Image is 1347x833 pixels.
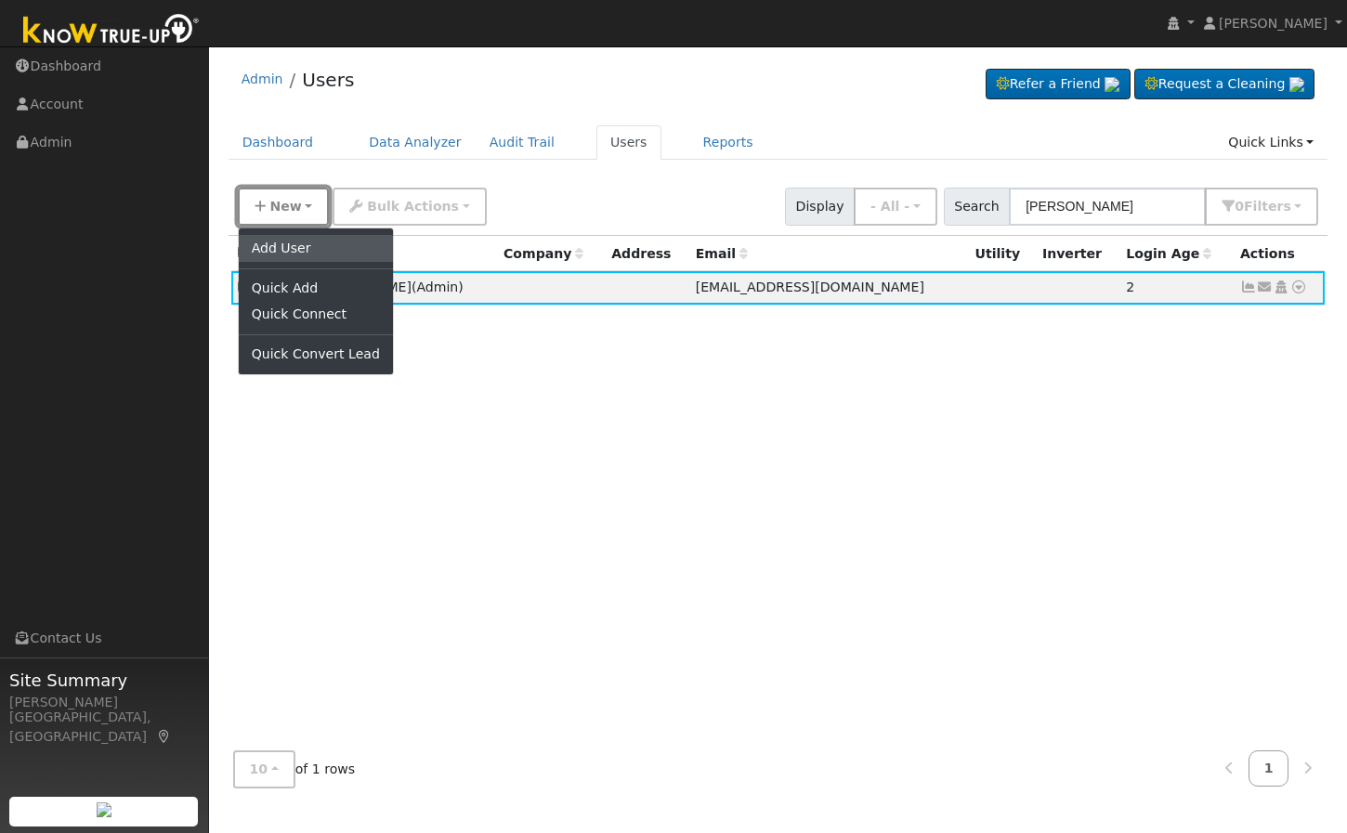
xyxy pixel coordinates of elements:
a: Map [156,729,173,744]
span: of 1 rows [233,750,356,788]
span: 09/22/2025 3:21:39 PM [1126,280,1134,294]
span: Filter [1244,199,1291,214]
span: Display [785,188,855,226]
span: Site Summary [9,668,199,693]
button: 10 [233,750,295,788]
button: New [238,188,330,226]
a: Users [302,69,354,91]
img: retrieve [97,802,111,817]
span: [EMAIL_ADDRESS][DOMAIN_NAME] [696,280,924,294]
span: s [1283,199,1290,214]
a: Login As [1273,280,1289,294]
td: [PERSON_NAME] [296,271,497,306]
a: Quick Add [239,276,393,302]
a: 1 [1249,750,1289,787]
span: 10 [250,761,268,776]
div: Address [611,244,683,264]
span: [PERSON_NAME] [1219,16,1327,31]
a: Data Analyzer [355,125,476,160]
div: [GEOGRAPHIC_DATA], [GEOGRAPHIC_DATA] [9,708,199,747]
button: - All - [854,188,937,226]
a: Users [596,125,661,160]
a: tylerr@solarnegotiators.com [1257,278,1274,297]
div: Utility [975,244,1029,264]
span: Email [696,246,748,261]
a: Not connected [1240,280,1257,294]
a: Quick Connect [239,302,393,328]
div: [PERSON_NAME] [9,693,199,712]
button: Bulk Actions [333,188,486,226]
input: Search [1009,188,1206,226]
a: Other actions [1290,278,1307,297]
a: Quick Convert Lead [239,342,393,368]
span: Admin [416,280,458,294]
a: Quick Links [1214,125,1327,160]
span: New [269,199,301,214]
a: Dashboard [229,125,328,160]
a: Reports [689,125,767,160]
span: Company name [503,246,583,261]
span: Search [944,188,1010,226]
div: Actions [1240,244,1318,264]
button: 0Filters [1205,188,1318,226]
a: Refer a Friend [986,69,1131,100]
a: Admin [242,72,283,86]
div: Inverter [1042,244,1113,264]
span: Days since last login [1126,246,1211,261]
a: Add User [239,235,393,261]
a: Request a Cleaning [1134,69,1314,100]
img: retrieve [1105,77,1119,92]
span: ( ) [412,280,464,294]
img: Know True-Up [14,10,209,52]
img: retrieve [1289,77,1304,92]
span: Bulk Actions [367,199,459,214]
a: Audit Trail [476,125,569,160]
